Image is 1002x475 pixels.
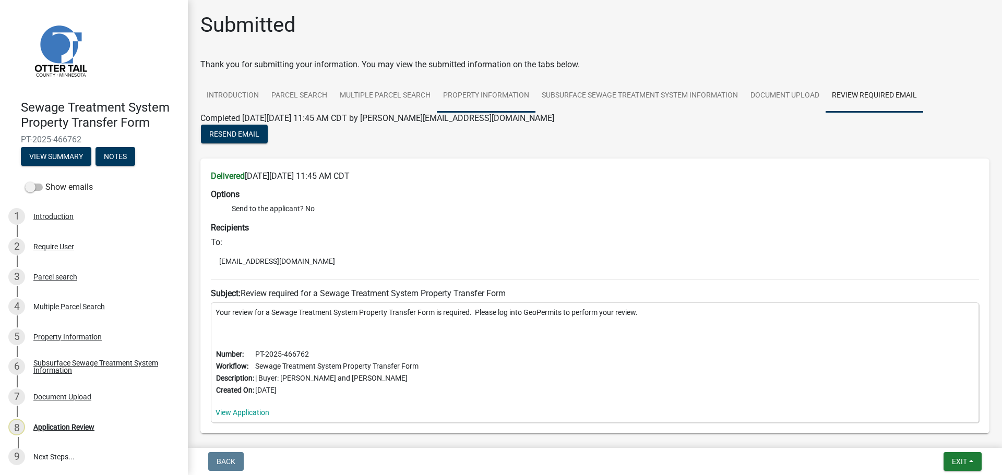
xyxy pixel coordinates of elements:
[826,79,923,113] a: Review Required Email
[33,423,94,431] div: Application Review
[211,237,979,247] h6: To:
[200,58,989,71] div: Thank you for submitting your information. You may view the submitted information on the tabs below.
[8,269,25,285] div: 3
[8,419,25,435] div: 8
[255,360,419,372] td: Sewage Treatment System Property Transfer Form
[25,181,93,193] label: Show emails
[33,303,105,310] div: Multiple Parcel Search
[33,243,74,250] div: Require User
[216,307,974,318] p: Your review for a Sewage Treatment System Property Transfer Form is required. Please log into Geo...
[744,79,826,113] a: Document Upload
[201,125,268,143] button: Resend Email
[96,153,135,161] wm-modal-confirm: Notes
[944,452,982,471] button: Exit
[232,203,979,214] li: Send to the applicant? No
[21,153,91,161] wm-modal-confirm: Summary
[255,372,419,384] td: | Buyer: [PERSON_NAME] and [PERSON_NAME]
[255,384,419,396] td: [DATE]
[200,13,296,38] h1: Submitted
[216,350,244,358] b: Number:
[8,208,25,225] div: 1
[33,359,171,374] div: Subsurface Sewage Treatment System Information
[8,298,25,315] div: 4
[21,11,99,89] img: Otter Tail County, Minnesota
[437,79,535,113] a: Property Information
[217,457,235,466] span: Back
[535,79,744,113] a: Subsurface Sewage Treatment System Information
[333,79,437,113] a: Multiple Parcel Search
[8,448,25,465] div: 9
[21,147,91,166] button: View Summary
[211,223,249,233] strong: Recipients
[208,452,244,471] button: Back
[8,358,25,375] div: 6
[33,213,74,220] div: Introduction
[200,113,554,123] span: Completed [DATE][DATE] 11:45 AM CDT by [PERSON_NAME][EMAIL_ADDRESS][DOMAIN_NAME]
[200,79,265,113] a: Introduction
[8,388,25,405] div: 7
[211,253,979,269] li: [EMAIL_ADDRESS][DOMAIN_NAME]
[211,171,979,181] h6: [DATE][DATE] 11:45 AM CDT
[33,393,91,400] div: Document Upload
[33,333,102,340] div: Property Information
[33,273,77,281] div: Parcel search
[211,288,979,298] h6: Review required for a Sewage Treatment System Property Transfer Form
[211,171,245,181] strong: Delivered
[255,348,419,360] td: PT-2025-466762
[8,238,25,255] div: 2
[21,135,167,144] span: PT-2025-466762
[211,189,240,199] strong: Options
[216,408,269,417] a: View Application
[211,288,241,298] strong: Subject:
[216,362,248,370] b: Workflow:
[96,147,135,166] button: Notes
[209,130,259,138] span: Resend Email
[8,328,25,345] div: 5
[952,457,967,466] span: Exit
[216,386,254,394] b: Created On:
[265,79,333,113] a: Parcel search
[21,100,180,130] h4: Sewage Treatment System Property Transfer Form
[216,374,254,382] b: Description:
